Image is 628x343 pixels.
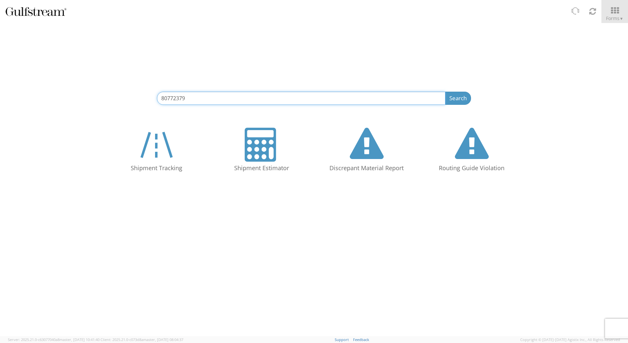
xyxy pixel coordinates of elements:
span: Copyright © [DATE]-[DATE] Agistix Inc., All Rights Reserved [520,337,620,342]
span: Server: 2025.21.0-c63077040a8 [8,337,100,342]
span: master, [DATE] 10:41:40 [59,337,100,342]
a: Support [335,337,349,342]
img: gulfstream-logo-030f482cb65ec2084a9d.png [5,6,67,17]
h4: Shipment Tracking [114,165,199,171]
h4: Shipment Estimator [219,165,304,171]
span: ▼ [619,16,623,21]
a: Feedback [353,337,369,342]
input: Enter the Reference Number, Pro Number, Bill of Lading, or Agistix Number (at least 4 chars) [157,92,445,105]
button: Search [445,92,471,105]
span: Client: 2025.21.0-c073d8a [101,337,183,342]
a: Routing Guide Violation [422,121,521,181]
a: Shipment Tracking [107,121,206,181]
h4: Discrepant Material Report [324,165,409,171]
span: master, [DATE] 08:04:37 [143,337,183,342]
a: Shipment Estimator [212,121,311,181]
a: Discrepant Material Report [317,121,416,181]
span: Forms [606,15,623,21]
h4: Routing Guide Violation [429,165,514,171]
